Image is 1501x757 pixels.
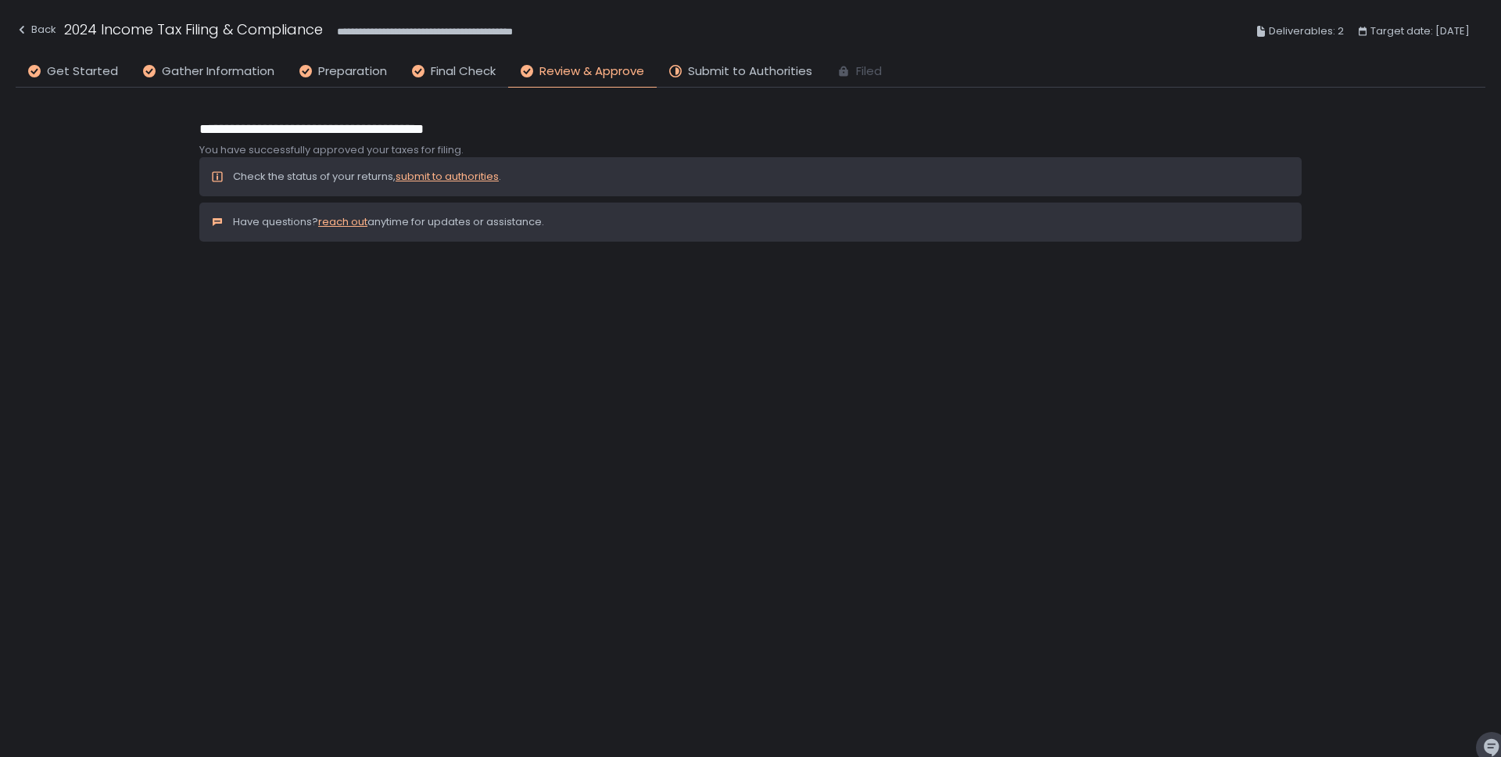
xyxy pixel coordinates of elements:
[688,63,812,81] span: Submit to Authorities
[162,63,274,81] span: Gather Information
[199,143,1302,157] div: You have successfully approved your taxes for filing.
[1370,22,1470,41] span: Target date: [DATE]
[396,169,499,184] a: submit to authorities
[16,19,56,45] button: Back
[856,63,882,81] span: Filed
[318,214,367,229] a: reach out
[16,20,56,39] div: Back
[539,63,644,81] span: Review & Approve
[1269,22,1344,41] span: Deliverables: 2
[233,215,544,229] p: Have questions? anytime for updates or assistance.
[64,19,323,40] h1: 2024 Income Tax Filing & Compliance
[431,63,496,81] span: Final Check
[47,63,118,81] span: Get Started
[318,63,387,81] span: Preparation
[233,170,501,184] p: Check the status of your returns, .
